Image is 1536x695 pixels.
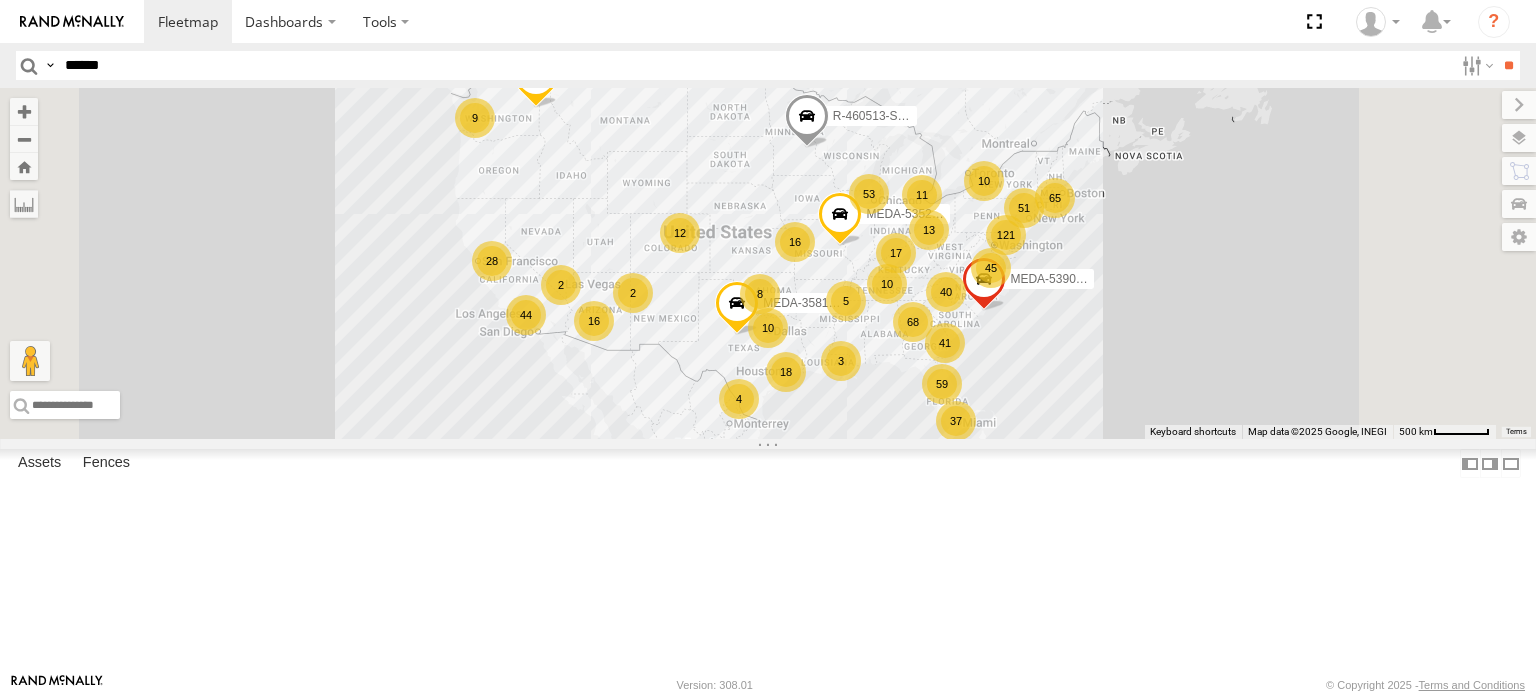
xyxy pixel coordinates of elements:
[926,272,966,312] div: 40
[1150,425,1236,439] button: Keyboard shortcuts
[1502,223,1536,251] label: Map Settings
[748,308,788,348] div: 10
[472,241,512,281] div: 28
[1478,6,1510,38] i: ?
[11,675,103,695] a: Visit our Website
[8,450,71,478] label: Assets
[986,215,1026,255] div: 121
[775,222,815,262] div: 16
[541,265,581,305] div: 2
[10,153,38,180] button: Zoom Home
[1419,679,1525,691] a: Terms and Conditions
[42,51,58,80] label: Search Query
[922,364,962,404] div: 59
[10,98,38,125] button: Zoom in
[833,109,922,123] span: R-460513-Swing
[964,161,1004,201] div: 10
[719,379,759,419] div: 4
[766,352,806,392] div: 18
[455,98,495,138] div: 9
[925,323,965,363] div: 41
[677,679,753,691] div: Version: 308.01
[849,174,889,214] div: 53
[876,233,916,273] div: 17
[740,274,780,314] div: 8
[20,15,124,29] img: rand-logo.svg
[1501,449,1521,478] label: Hide Summary Table
[1454,51,1497,80] label: Search Filter Options
[10,341,50,381] button: Drag Pegman onto the map to open Street View
[1248,426,1387,437] span: Map data ©2025 Google, INEGI
[73,450,140,478] label: Fences
[613,273,653,313] div: 2
[10,125,38,153] button: Zoom out
[1399,426,1433,437] span: 500 km
[1506,428,1527,436] a: Terms (opens in new tab)
[1035,178,1075,218] div: 65
[1326,679,1525,691] div: © Copyright 2025 -
[660,213,700,253] div: 12
[1480,449,1500,478] label: Dock Summary Table to the Right
[1010,272,1113,286] span: MEDA-539001-Roll
[574,301,614,341] div: 16
[821,341,861,381] div: 3
[1393,425,1496,439] button: Map Scale: 500 km per 53 pixels
[1349,7,1407,37] div: Craig Maywhort
[867,264,907,304] div: 10
[826,281,866,321] div: 5
[1460,449,1480,478] label: Dock Summary Table to the Left
[902,175,942,215] div: 11
[909,210,949,250] div: 13
[506,295,546,335] div: 44
[893,302,933,342] div: 68
[763,296,866,310] span: MEDA-358103-Roll
[936,401,976,441] div: 37
[10,190,38,218] label: Measure
[1004,188,1044,228] div: 51
[971,248,1011,288] div: 45
[866,207,969,221] span: MEDA-535204-Roll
